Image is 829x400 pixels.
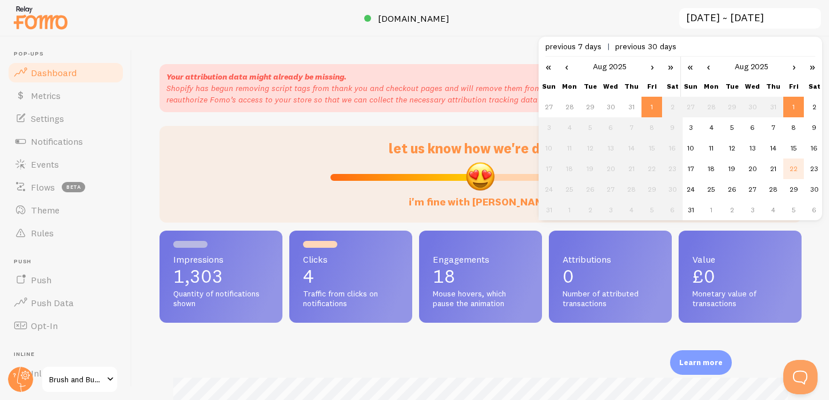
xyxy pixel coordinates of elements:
td: 25/08/2025 [701,179,722,200]
th: Sat [662,76,683,97]
th: Wed [600,76,621,97]
a: › [786,57,803,76]
td: 23/08/2025 [662,159,683,179]
a: Notifications [7,130,125,153]
a: « [539,57,558,76]
td: 03/09/2025 [600,200,621,220]
td: 18/08/2025 [701,159,722,179]
a: « [680,57,700,76]
span: Traffic from clicks on notifications [303,289,398,309]
td: 24/08/2025 [680,179,701,200]
span: Metrics [31,90,61,101]
td: 02/08/2025 [804,97,824,117]
span: Impressions [173,255,269,264]
td: 11/08/2025 [701,138,722,159]
td: 27/07/2025 [539,97,559,117]
span: Pop-ups [14,50,125,58]
td: 01/08/2025 [641,97,662,117]
span: Inline [31,367,53,379]
th: Mon [701,76,722,97]
td: 02/09/2025 [722,200,742,220]
a: ‹ [558,57,575,76]
td: 01/09/2025 [559,200,580,220]
span: Settings [31,113,64,124]
div: Learn more [670,350,732,375]
p: 1,303 [173,267,269,286]
td: 21/08/2025 [763,159,783,179]
td: 28/07/2025 [559,97,580,117]
a: Aug [593,61,607,72]
td: 20/08/2025 [742,159,763,179]
td: 20/08/2025 [600,159,621,179]
span: previous 30 days [615,41,676,52]
td: 10/08/2025 [539,138,559,159]
td: 22/08/2025 [641,159,662,179]
td: 13/08/2025 [600,138,621,159]
td: 05/09/2025 [641,200,662,220]
th: Fri [783,76,804,97]
a: 2025 [609,61,627,72]
span: Theme [31,204,59,216]
td: 10/08/2025 [680,138,701,159]
p: Shopify has begun removing script tags from thank you and checkout pages and will remove them fro... [166,82,710,105]
a: » [803,57,822,76]
span: Opt-In [31,320,58,331]
td: 14/08/2025 [621,138,641,159]
td: 06/09/2025 [804,200,824,220]
span: Attributions [563,255,658,264]
p: Learn more [679,357,723,368]
td: 03/08/2025 [539,117,559,138]
span: Inline [14,351,125,358]
span: Flows [31,181,55,193]
th: Wed [742,76,763,97]
td: 07/08/2025 [621,117,641,138]
td: 16/08/2025 [804,138,824,159]
td: 19/08/2025 [722,159,742,179]
td: 03/09/2025 [742,200,763,220]
td: 13/08/2025 [742,138,763,159]
a: Theme [7,199,125,221]
td: 26/08/2025 [580,179,600,200]
th: Thu [621,76,641,97]
a: Inline [7,362,125,385]
span: Events [31,159,59,170]
a: Brush and Bubbles [41,366,118,393]
td: 05/08/2025 [580,117,600,138]
td: 11/08/2025 [559,138,580,159]
td: 06/09/2025 [662,200,683,220]
td: 28/07/2025 [701,97,722,117]
td: 04/09/2025 [763,200,783,220]
span: Push Data [31,297,74,308]
td: 19/08/2025 [580,159,600,179]
th: Tue [580,76,600,97]
img: fomo-relay-logo-orange.svg [12,3,69,32]
a: › [644,57,661,76]
a: Dashboard [7,61,125,84]
td: 29/07/2025 [580,97,600,117]
td: 07/08/2025 [763,117,783,138]
span: Number of attributed transactions [563,289,658,309]
td: 02/08/2025 [662,97,683,117]
td: 05/08/2025 [722,117,742,138]
th: Sun [539,76,559,97]
td: 09/08/2025 [804,117,824,138]
span: Quantity of notifications shown [173,289,269,309]
a: Rules [7,221,125,244]
th: Mon [559,76,580,97]
a: Metrics [7,84,125,107]
span: Dashboard [31,67,77,78]
td: 12/08/2025 [722,138,742,159]
span: Rules [31,227,54,239]
td: 31/08/2025 [539,200,559,220]
a: 2025 [751,61,768,72]
a: » [661,57,680,76]
span: previous 7 days [545,41,615,52]
td: 04/08/2025 [701,117,722,138]
span: Brush and Bubbles [49,373,103,386]
td: 09/08/2025 [662,117,683,138]
strong: Your attribution data might already be missing. [166,72,346,82]
p: 0 [563,267,658,286]
td: 04/09/2025 [621,200,641,220]
td: 14/08/2025 [763,138,783,159]
td: 17/08/2025 [539,159,559,179]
